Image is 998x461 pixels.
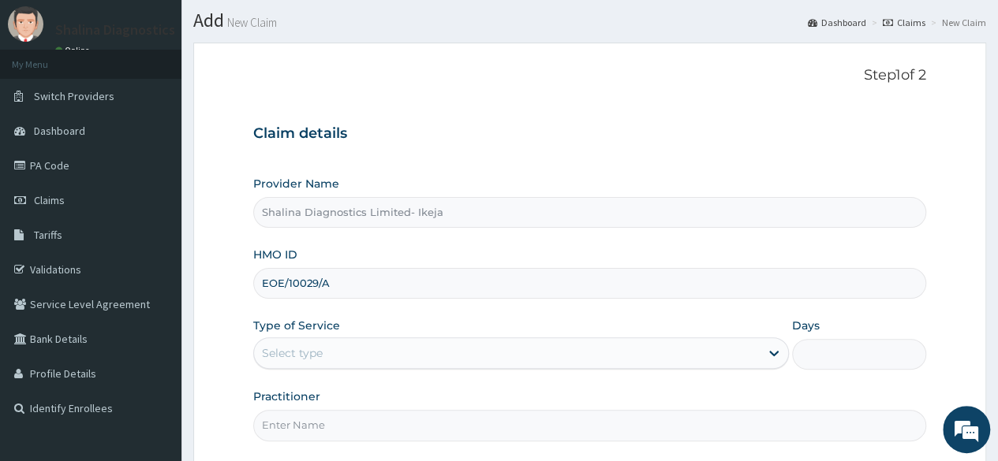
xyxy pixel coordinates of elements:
label: Provider Name [253,176,339,191]
p: Shalina Diagnostics [55,23,175,37]
textarea: Type your message and hit 'Enter' [8,299,301,355]
label: Practitioner [253,389,320,404]
img: User Image [8,6,43,42]
div: Select type [262,345,323,361]
label: Days [792,318,820,333]
span: We're online! [92,133,218,292]
small: New Claim [224,17,277,28]
a: Dashboard [808,16,866,29]
label: Type of Service [253,318,340,333]
a: Claims [883,16,925,29]
input: Enter Name [253,410,926,441]
p: Step 1 of 2 [253,67,926,84]
input: Enter HMO ID [253,268,926,299]
div: Chat with us now [82,88,265,109]
span: Tariffs [34,228,62,242]
label: HMO ID [253,247,297,262]
h1: Add [193,10,986,31]
span: Dashboard [34,124,85,138]
a: Online [55,45,93,56]
span: Switch Providers [34,89,114,103]
h3: Claim details [253,125,926,143]
span: Claims [34,193,65,207]
div: Minimize live chat window [259,8,297,46]
li: New Claim [927,16,986,29]
img: d_794563401_company_1708531726252_794563401 [29,79,64,118]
